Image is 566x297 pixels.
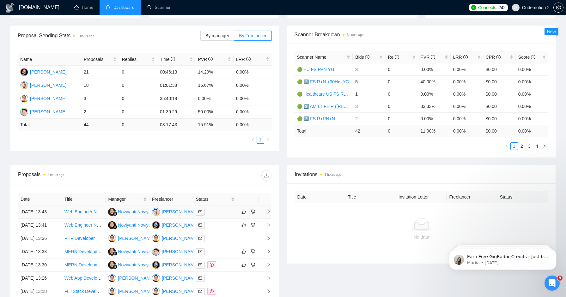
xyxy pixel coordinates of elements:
[20,68,28,76] img: YG
[251,209,255,214] span: dislike
[385,112,418,125] td: 0
[543,144,546,148] span: right
[503,142,510,150] button: left
[553,3,563,13] button: setting
[451,100,483,112] td: 0.00%
[353,63,385,75] td: 3
[162,261,198,268] div: [PERSON_NAME]
[62,205,106,219] td: Web Engineer Needed: React, Socket.io, and Express.js Expertise
[463,55,468,59] span: info-circle
[149,193,193,205] th: Freelancer
[119,66,157,79] td: 0
[505,144,508,148] span: left
[471,5,476,10] img: upwork-logo.png
[18,258,62,272] td: [DATE] 13:30
[152,262,198,267] a: YG[PERSON_NAME]
[30,82,66,89] div: [PERSON_NAME]
[241,262,246,267] span: like
[18,32,200,39] span: Proposal Sending Stats
[345,52,351,62] span: filter
[355,55,369,60] span: Bids
[251,249,255,254] span: dislike
[511,143,518,150] a: 1
[516,63,548,75] td: 0.00%
[74,5,93,10] a: homeHome
[81,105,119,119] td: 2
[198,263,202,267] span: mail
[119,79,157,92] td: 0
[447,191,497,203] th: Freelancer
[152,235,160,242] img: SK
[418,75,451,88] td: 40.00%
[20,82,66,87] a: VK[PERSON_NAME]
[64,223,212,228] a: Web Engineer Needed: React, [DOMAIN_NAME], and Express.js Expertise
[171,57,175,61] span: info-circle
[418,63,451,75] td: 0.00%
[62,245,106,258] td: MERN Development to develop ReactJS ui from Figma design
[62,219,106,232] td: Web Engineer Needed: React, Socket.io, and Express.js Expertise
[353,125,385,137] td: 42
[516,88,548,100] td: 0.00%
[541,142,548,150] button: right
[152,288,160,295] img: SK
[545,276,560,291] iframe: Intercom live chat
[108,209,155,214] a: NNNoviyanti Noviyanti
[498,4,505,11] span: 242
[20,108,28,116] img: AP
[325,173,341,176] time: 6 hours ago
[483,75,516,88] td: $0.00
[261,289,271,294] span: right
[516,100,548,112] td: 0.00%
[440,236,566,280] iframe: Intercom notifications message
[30,95,66,102] div: [PERSON_NAME]
[77,34,94,38] time: 6 hours ago
[257,136,264,144] li: 1
[198,210,202,214] span: mail
[81,66,119,79] td: 21
[353,100,385,112] td: 3
[353,75,385,88] td: 5
[516,75,548,88] td: 0.00%
[18,193,62,205] th: Date
[157,105,196,119] td: 01:39:29
[30,68,66,75] div: [PERSON_NAME]
[62,272,106,285] td: Web App Developer for Trip Management Tool
[553,5,563,10] a: setting
[113,251,117,256] img: gigradar-bm.png
[300,234,543,241] div: No data
[261,170,271,181] button: download
[142,194,148,204] span: filter
[64,236,95,241] a: PHP Developer
[236,57,251,62] span: LRR
[453,55,468,60] span: LRR
[108,235,116,242] img: SK
[395,55,399,59] span: info-circle
[451,75,483,88] td: 0.00%
[160,57,175,62] span: Time
[119,119,157,131] td: 0
[152,221,160,229] img: YG
[210,289,214,293] span: dollar
[18,219,62,232] td: [DATE] 13:41
[483,88,516,100] td: $0.00
[518,55,535,60] span: Score
[108,221,116,229] img: NN
[113,211,117,216] img: gigradar-bm.png
[385,88,418,100] td: 0
[62,193,106,205] th: Title
[152,249,198,254] a: AP[PERSON_NAME]
[162,222,198,229] div: [PERSON_NAME]
[295,125,353,137] td: Total
[295,31,549,39] span: Scanner Breakdown
[64,262,187,267] a: MERN Development to develop ReactJS ui from Figma design
[297,104,374,109] a: 🟢 2️⃣ AM LT FE R ([PERSON_NAME])
[81,119,119,131] td: 44
[533,143,540,150] a: 4
[20,96,66,101] a: SK[PERSON_NAME]
[157,92,196,105] td: 35:40:18
[84,56,112,63] span: Proposals
[198,250,202,253] span: mail
[113,5,135,10] span: Dashboard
